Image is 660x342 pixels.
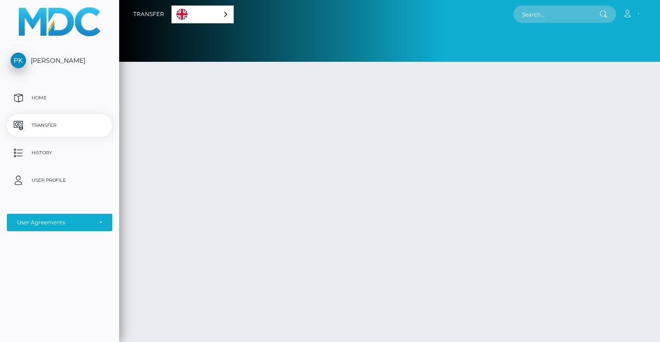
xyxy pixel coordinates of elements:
[11,146,109,160] p: History
[7,87,112,109] a: Home
[172,6,233,23] a: English
[7,56,112,65] span: [PERSON_NAME]
[11,91,109,105] p: Home
[7,114,112,137] a: Transfer
[7,141,112,164] a: History
[11,119,109,132] p: Transfer
[11,174,109,187] p: User Profile
[7,214,112,231] button: User Agreements
[133,5,164,24] a: Transfer
[513,5,599,23] input: Search...
[171,5,234,23] div: Language
[7,169,112,192] a: User Profile
[17,219,92,226] div: User Agreements
[19,7,100,36] img: MassPay
[171,5,234,23] aside: Language selected: English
